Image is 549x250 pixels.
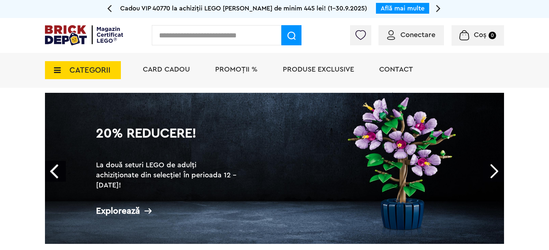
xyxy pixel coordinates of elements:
[483,161,504,182] a: Next
[45,93,504,244] a: 20% Reducere!La două seturi LEGO de adulți achiziționate din selecție! În perioada 12 - [DATE]!Ex...
[489,32,496,39] small: 0
[283,66,354,73] a: Produse exclusive
[96,127,240,153] h1: 20% Reducere!
[474,31,486,38] span: Coș
[379,66,413,73] a: Contact
[215,66,258,73] a: PROMOȚII %
[96,206,240,215] div: Explorează
[69,66,110,74] span: CATEGORII
[120,5,367,12] span: Cadou VIP 40770 la achiziții LEGO [PERSON_NAME] de minim 445 lei! (1-30.9.2025)
[387,31,435,38] a: Conectare
[400,31,435,38] span: Conectare
[96,160,240,190] h2: La două seturi LEGO de adulți achiziționate din selecție! În perioada 12 - [DATE]!
[381,5,425,12] a: Află mai multe
[45,161,66,182] a: Prev
[143,66,190,73] a: Card Cadou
